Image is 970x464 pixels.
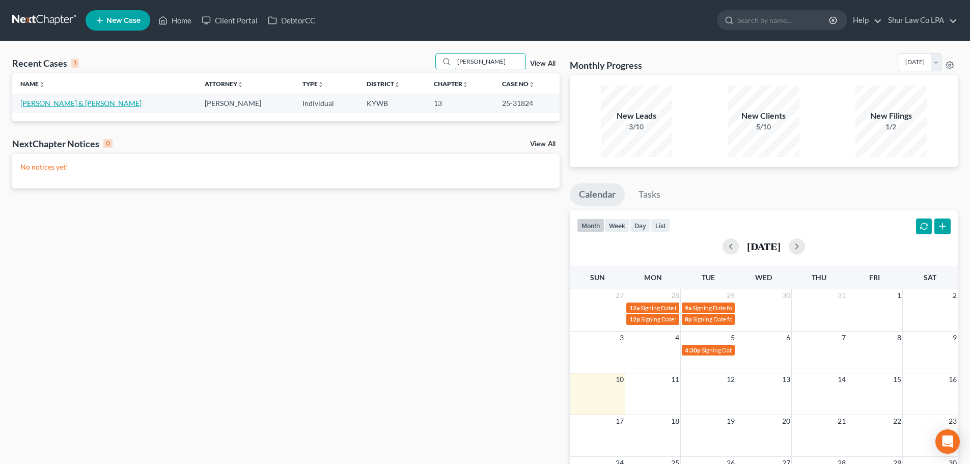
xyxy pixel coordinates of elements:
[601,110,672,122] div: New Leads
[103,139,113,148] div: 0
[644,273,662,282] span: Mon
[434,80,468,88] a: Chapterunfold_more
[318,81,324,88] i: unfold_more
[670,289,680,302] span: 28
[781,415,791,427] span: 20
[394,81,400,88] i: unfold_more
[601,122,672,132] div: 3/10
[726,373,736,386] span: 12
[685,346,701,354] span: 4:30p
[590,273,605,282] span: Sun
[837,373,847,386] span: 14
[728,110,799,122] div: New Clients
[702,346,793,354] span: Signing Date for [PERSON_NAME]
[948,415,958,427] span: 23
[892,415,902,427] span: 22
[848,11,882,30] a: Help
[619,332,625,344] span: 3
[629,315,640,323] span: 12p
[702,273,715,282] span: Tue
[726,415,736,427] span: 19
[530,141,556,148] a: View All
[728,122,799,132] div: 5/10
[935,429,960,454] div: Open Intercom Messenger
[615,289,625,302] span: 27
[39,81,45,88] i: unfold_more
[577,219,604,232] button: month
[730,332,736,344] span: 5
[641,315,799,323] span: Signing Date for [PERSON_NAME][DEMOGRAPHIC_DATA]
[462,81,468,88] i: unfold_more
[494,94,560,113] td: 25-31824
[674,332,680,344] span: 4
[629,183,670,206] a: Tasks
[952,289,958,302] span: 2
[670,415,680,427] span: 18
[896,289,902,302] span: 1
[755,273,772,282] span: Wed
[855,122,927,132] div: 1/2
[747,241,781,252] h2: [DATE]
[12,57,79,69] div: Recent Cases
[20,80,45,88] a: Nameunfold_more
[570,183,625,206] a: Calendar
[924,273,936,282] span: Sat
[651,219,670,232] button: list
[570,59,642,71] h3: Monthly Progress
[358,94,426,113] td: KYWB
[71,59,79,68] div: 1
[426,94,494,113] td: 13
[263,11,320,30] a: DebtorCC
[237,81,243,88] i: unfold_more
[20,99,142,107] a: [PERSON_NAME] & [PERSON_NAME]
[530,60,556,67] a: View All
[615,415,625,427] span: 17
[629,304,640,312] span: 12a
[855,110,927,122] div: New Filings
[529,81,535,88] i: unfold_more
[20,162,551,172] p: No notices yet!
[896,332,902,344] span: 8
[197,94,294,113] td: [PERSON_NAME]
[454,54,525,69] input: Search by name...
[615,373,625,386] span: 10
[604,219,630,232] button: week
[106,17,141,24] span: New Case
[726,289,736,302] span: 29
[837,415,847,427] span: 21
[502,80,535,88] a: Case Nounfold_more
[892,373,902,386] span: 15
[781,289,791,302] span: 30
[883,11,957,30] a: Shur Law Co LPA
[737,11,830,30] input: Search by name...
[781,373,791,386] span: 13
[205,80,243,88] a: Attorneyunfold_more
[685,304,691,312] span: 9a
[197,11,263,30] a: Client Portal
[294,94,358,113] td: Individual
[812,273,826,282] span: Thu
[153,11,197,30] a: Home
[693,315,784,323] span: Signing Date for [PERSON_NAME]
[685,315,692,323] span: 8p
[670,373,680,386] span: 11
[952,332,958,344] span: 9
[869,273,880,282] span: Fri
[841,332,847,344] span: 7
[302,80,324,88] a: Typeunfold_more
[630,219,651,232] button: day
[12,138,113,150] div: NextChapter Notices
[692,304,784,312] span: Signing Date for [PERSON_NAME]
[837,289,847,302] span: 31
[948,373,958,386] span: 16
[367,80,400,88] a: Districtunfold_more
[785,332,791,344] span: 6
[641,304,799,312] span: Signing Date for [PERSON_NAME][DEMOGRAPHIC_DATA]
